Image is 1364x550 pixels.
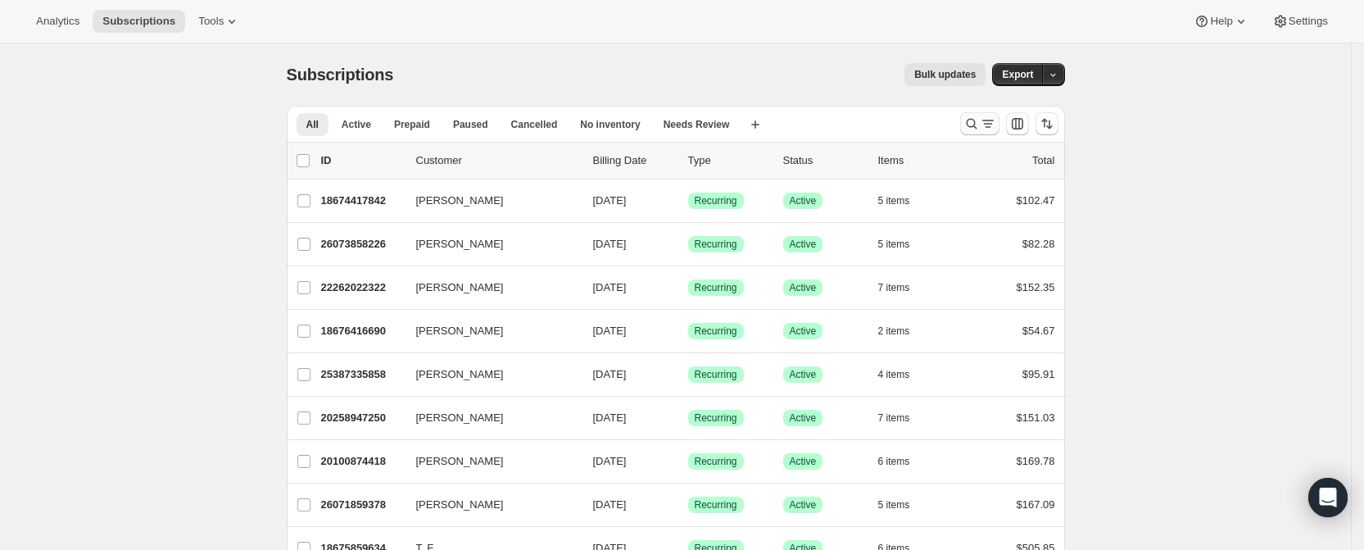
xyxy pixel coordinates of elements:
p: Status [783,152,865,169]
span: Recurring [695,194,737,207]
button: 5 items [878,493,928,516]
span: Active [790,281,817,294]
span: Subscriptions [102,15,175,28]
span: Recurring [695,455,737,468]
div: 18674417842[PERSON_NAME][DATE]SuccessRecurringSuccessActive5 items$102.47 [321,189,1055,212]
p: 25387335858 [321,366,403,383]
p: ID [321,152,403,169]
span: $102.47 [1017,194,1055,207]
span: Active [790,411,817,425]
span: [DATE] [593,325,627,337]
button: Settings [1262,10,1338,33]
span: Active [790,368,817,381]
span: Recurring [695,281,737,294]
span: Recurring [695,238,737,251]
span: [PERSON_NAME] [416,323,504,339]
span: 7 items [878,281,910,294]
button: [PERSON_NAME] [406,361,570,388]
button: 5 items [878,233,928,256]
span: [PERSON_NAME] [416,280,504,296]
span: Cancelled [511,118,558,131]
span: [DATE] [593,411,627,424]
span: [DATE] [593,238,627,250]
button: [PERSON_NAME] [406,231,570,257]
div: Open Intercom Messenger [1308,478,1348,517]
span: No inventory [580,118,640,131]
div: 22262022322[PERSON_NAME][DATE]SuccessRecurringSuccessActive7 items$152.35 [321,276,1055,299]
p: 26071859378 [321,497,403,513]
button: 7 items [878,407,928,430]
button: [PERSON_NAME] [406,275,570,301]
button: [PERSON_NAME] [406,448,570,475]
div: 26071859378[PERSON_NAME][DATE]SuccessRecurringSuccessActive5 items$167.09 [321,493,1055,516]
span: $54.67 [1022,325,1055,337]
span: Recurring [695,498,737,511]
button: [PERSON_NAME] [406,405,570,431]
button: Subscriptions [93,10,185,33]
span: Active [342,118,371,131]
button: Help [1184,10,1258,33]
span: [DATE] [593,281,627,293]
span: $95.91 [1022,368,1055,380]
button: [PERSON_NAME] [406,492,570,518]
span: 2 items [878,325,910,338]
div: 20100874418[PERSON_NAME][DATE]SuccessRecurringSuccessActive6 items$169.78 [321,450,1055,473]
div: 18676416690[PERSON_NAME][DATE]SuccessRecurringSuccessActive2 items$54.67 [321,320,1055,343]
p: 20258947250 [321,410,403,426]
button: [PERSON_NAME] [406,318,570,344]
div: IDCustomerBilling DateTypeStatusItemsTotal [321,152,1055,169]
button: Customize table column order and visibility [1006,112,1029,135]
button: 6 items [878,450,928,473]
button: Sort the results [1035,112,1058,135]
span: [PERSON_NAME] [416,497,504,513]
span: Paused [453,118,488,131]
span: 4 items [878,368,910,381]
span: [DATE] [593,368,627,380]
p: 20100874418 [321,453,403,470]
button: 2 items [878,320,928,343]
span: Active [790,498,817,511]
span: Bulk updates [914,68,976,81]
span: Recurring [695,325,737,338]
span: [DATE] [593,498,627,511]
button: 4 items [878,363,928,386]
span: Help [1210,15,1232,28]
div: 26073858226[PERSON_NAME][DATE]SuccessRecurringSuccessActive5 items$82.28 [321,233,1055,256]
span: Needs Review [664,118,730,131]
span: 6 items [878,455,910,468]
span: $82.28 [1022,238,1055,250]
button: 7 items [878,276,928,299]
p: Billing Date [593,152,675,169]
span: [DATE] [593,455,627,467]
button: Export [992,63,1043,86]
span: Settings [1289,15,1328,28]
button: Tools [188,10,250,33]
span: [PERSON_NAME] [416,193,504,209]
button: Analytics [26,10,89,33]
span: $151.03 [1017,411,1055,424]
p: 22262022322 [321,280,403,296]
button: Create new view [742,113,768,136]
span: Tools [198,15,224,28]
span: Subscriptions [287,66,394,84]
span: 5 items [878,498,910,511]
span: Active [790,455,817,468]
div: Type [688,152,770,169]
p: 18676416690 [321,323,403,339]
span: [DATE] [593,194,627,207]
span: [PERSON_NAME] [416,410,504,426]
span: [PERSON_NAME] [416,366,504,383]
p: 26073858226 [321,236,403,252]
p: 18674417842 [321,193,403,209]
div: 20258947250[PERSON_NAME][DATE]SuccessRecurringSuccessActive7 items$151.03 [321,407,1055,430]
span: $152.35 [1017,281,1055,293]
span: All [306,118,319,131]
span: $169.78 [1017,455,1055,467]
p: Customer [416,152,580,169]
span: $167.09 [1017,498,1055,511]
span: Recurring [695,411,737,425]
span: Analytics [36,15,79,28]
span: Prepaid [394,118,430,131]
span: 7 items [878,411,910,425]
button: Search and filter results [960,112,999,135]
